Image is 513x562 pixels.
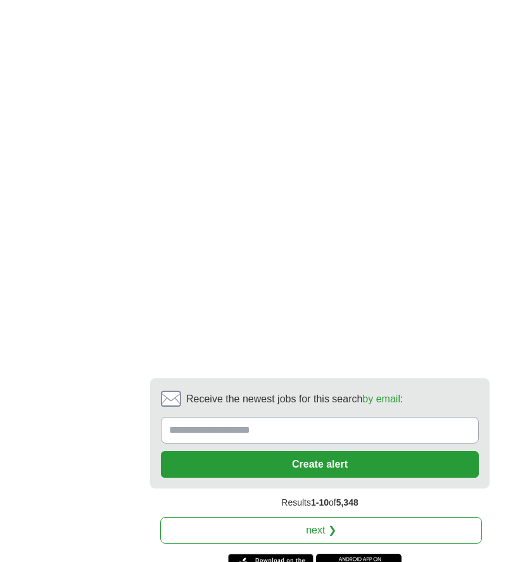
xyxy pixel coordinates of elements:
div: Results of [150,489,490,517]
button: Create alert [161,451,479,478]
span: Receive the newest jobs for this search : [186,392,403,407]
span: 1-10 [311,497,329,508]
a: next ❯ [160,517,482,544]
span: 5,348 [336,497,358,508]
a: by email [362,393,400,404]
